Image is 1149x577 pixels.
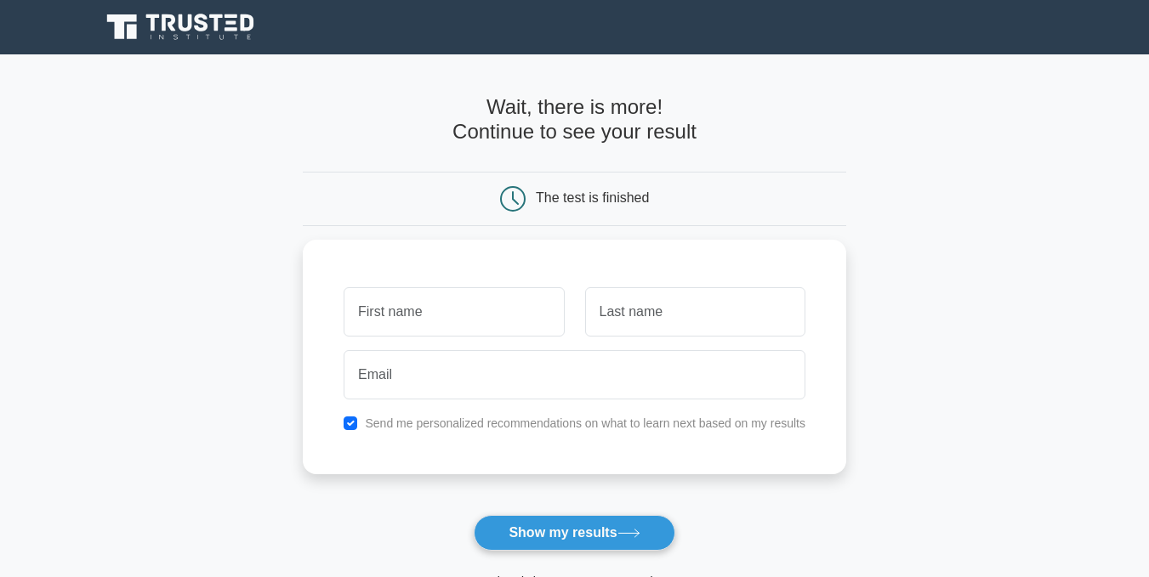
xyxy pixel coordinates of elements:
[365,416,805,430] label: Send me personalized recommendations on what to learn next based on my results
[303,95,846,144] h4: Wait, there is more! Continue to see your result
[474,515,674,551] button: Show my results
[536,190,649,205] div: The test is finished
[344,287,564,337] input: First name
[585,287,805,337] input: Last name
[344,350,805,399] input: Email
